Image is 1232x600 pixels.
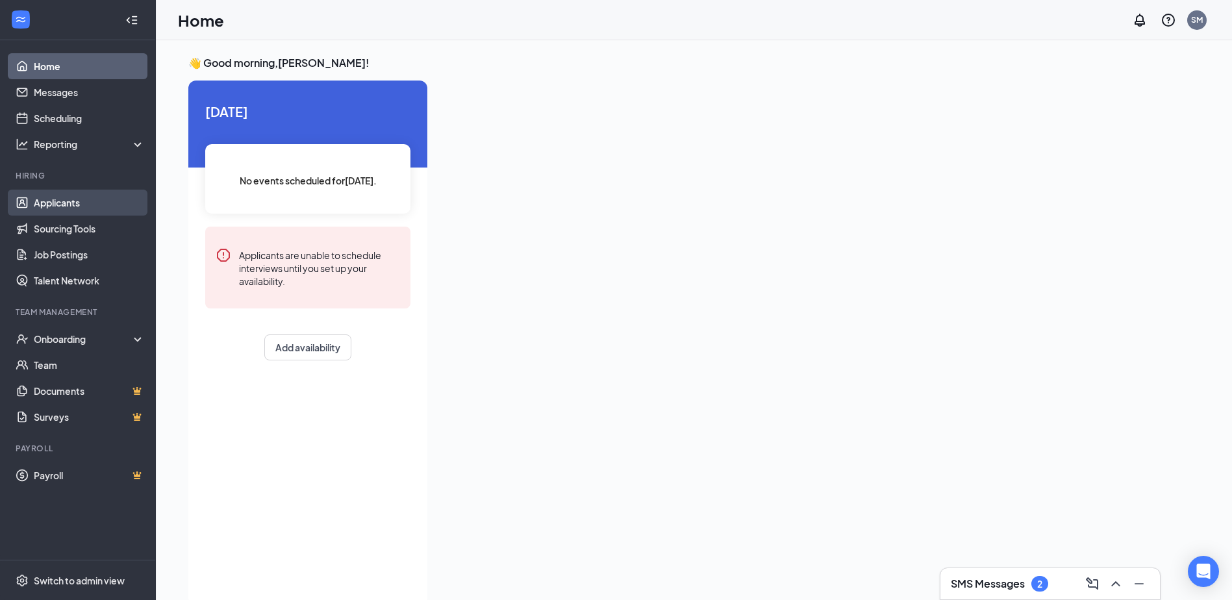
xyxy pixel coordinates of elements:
[34,404,145,430] a: SurveysCrown
[14,13,27,26] svg: WorkstreamLogo
[205,101,410,121] span: [DATE]
[1108,576,1124,592] svg: ChevronUp
[34,462,145,488] a: PayrollCrown
[34,352,145,378] a: Team
[1161,12,1176,28] svg: QuestionInfo
[34,79,145,105] a: Messages
[34,53,145,79] a: Home
[1085,576,1100,592] svg: ComposeMessage
[216,247,231,263] svg: Error
[125,14,138,27] svg: Collapse
[1105,573,1126,594] button: ChevronUp
[951,577,1025,591] h3: SMS Messages
[240,173,377,188] span: No events scheduled for [DATE] .
[34,378,145,404] a: DocumentsCrown
[239,247,400,288] div: Applicants are unable to schedule interviews until you set up your availability.
[178,9,224,31] h1: Home
[16,138,29,151] svg: Analysis
[34,138,145,151] div: Reporting
[1132,12,1148,28] svg: Notifications
[1131,576,1147,592] svg: Minimize
[16,306,142,318] div: Team Management
[16,170,142,181] div: Hiring
[34,268,145,294] a: Talent Network
[34,332,134,345] div: Onboarding
[188,56,1165,70] h3: 👋 Good morning, [PERSON_NAME] !
[34,574,125,587] div: Switch to admin view
[16,332,29,345] svg: UserCheck
[34,105,145,131] a: Scheduling
[1129,573,1150,594] button: Minimize
[34,190,145,216] a: Applicants
[1188,556,1219,587] div: Open Intercom Messenger
[1037,579,1042,590] div: 2
[1191,14,1203,25] div: SM
[264,334,351,360] button: Add availability
[34,242,145,268] a: Job Postings
[34,216,145,242] a: Sourcing Tools
[1082,573,1103,594] button: ComposeMessage
[16,574,29,587] svg: Settings
[16,443,142,454] div: Payroll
